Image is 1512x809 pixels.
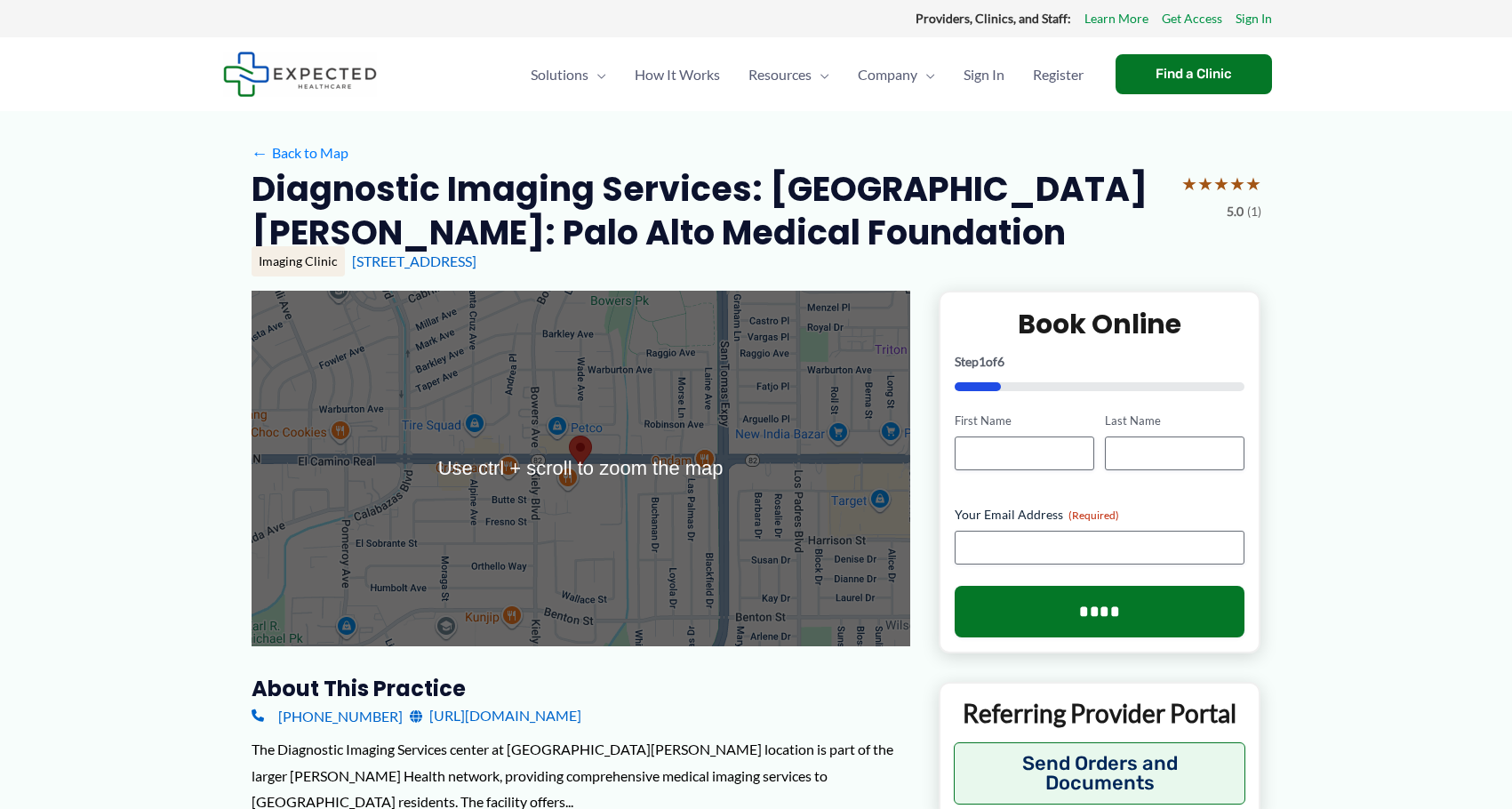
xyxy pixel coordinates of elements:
h2: Book Online [955,307,1245,341]
span: Menu Toggle [588,44,606,106]
a: Find a Clinic [1116,54,1272,94]
nav: Primary Site Navigation [516,44,1098,106]
span: (1) [1247,200,1261,223]
a: Register [1019,44,1098,106]
div: Imaging Clinic [252,246,345,276]
label: Your Email Address [955,506,1245,524]
a: Get Access [1162,7,1222,30]
a: [STREET_ADDRESS] [352,252,476,269]
span: Menu Toggle [917,44,935,106]
span: Resources [748,44,812,106]
h2: Diagnostic Imaging Services: [GEOGRAPHIC_DATA][PERSON_NAME]: Palo Alto Medical Foundation [252,167,1167,255]
span: Company [858,44,917,106]
p: Step of [955,356,1245,368]
strong: Providers, Clinics, and Staff: [916,11,1071,26]
span: 1 [979,354,986,369]
span: Sign In [964,44,1004,106]
span: (Required) [1068,509,1119,522]
span: Solutions [531,44,588,106]
a: How It Works [620,44,734,106]
a: CompanyMenu Toggle [844,44,949,106]
label: Last Name [1105,413,1244,429]
span: How It Works [635,44,720,106]
span: ★ [1229,167,1245,200]
button: Send Orders and Documents [954,742,1246,805]
a: [PHONE_NUMBER] [252,702,403,729]
span: ★ [1245,167,1261,200]
h3: About this practice [252,675,910,702]
a: SolutionsMenu Toggle [516,44,620,106]
a: ResourcesMenu Toggle [734,44,844,106]
span: 6 [997,354,1004,369]
span: ← [252,144,268,161]
label: First Name [955,413,1094,429]
span: ★ [1197,167,1213,200]
span: ★ [1213,167,1229,200]
p: Referring Provider Portal [954,697,1246,729]
span: Register [1033,44,1084,106]
a: ←Back to Map [252,140,348,166]
a: Sign In [1236,7,1272,30]
span: Menu Toggle [812,44,829,106]
span: 5.0 [1227,200,1244,223]
img: Expected Healthcare Logo - side, dark font, small [223,52,377,97]
a: Sign In [949,44,1019,106]
span: ★ [1181,167,1197,200]
a: [URL][DOMAIN_NAME] [410,702,581,729]
a: Learn More [1084,7,1148,30]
